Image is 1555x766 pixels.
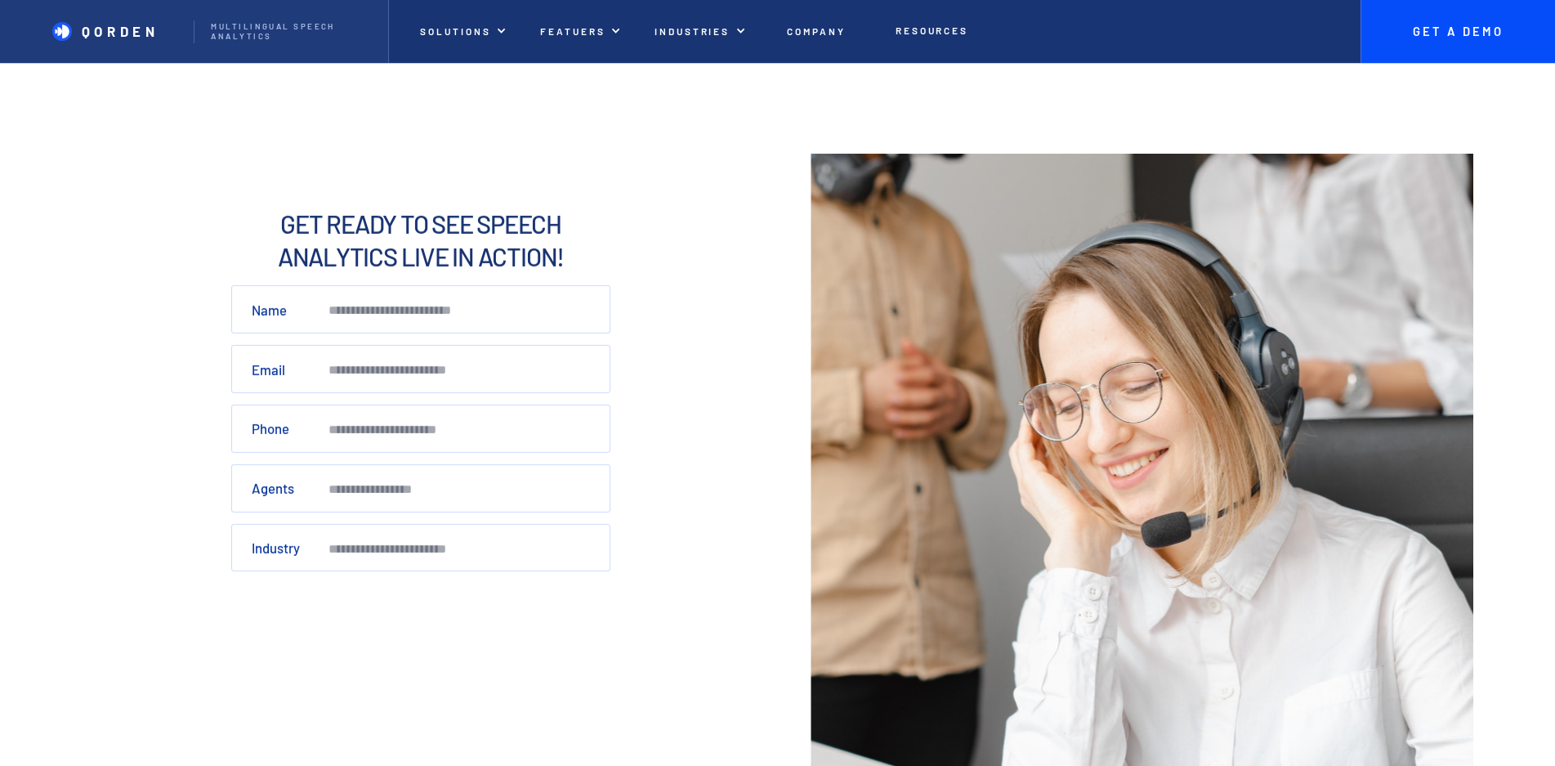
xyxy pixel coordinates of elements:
p: Resources [896,25,968,36]
p: Industries [655,25,730,37]
p: QORDEN [82,23,159,39]
p: Company [787,25,846,37]
label: Phone [252,420,289,437]
p: Get A Demo [1397,25,1520,39]
h2: Get ready to See Speech Analytics live in action! [231,208,610,273]
p: Featuers [540,25,605,37]
p: Multilingual Speech analytics [211,22,370,42]
p: Solutions [420,25,490,37]
label: Agents [252,480,294,496]
label: Industry [252,540,300,556]
label: Email [252,361,285,377]
label: Name [252,302,287,318]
